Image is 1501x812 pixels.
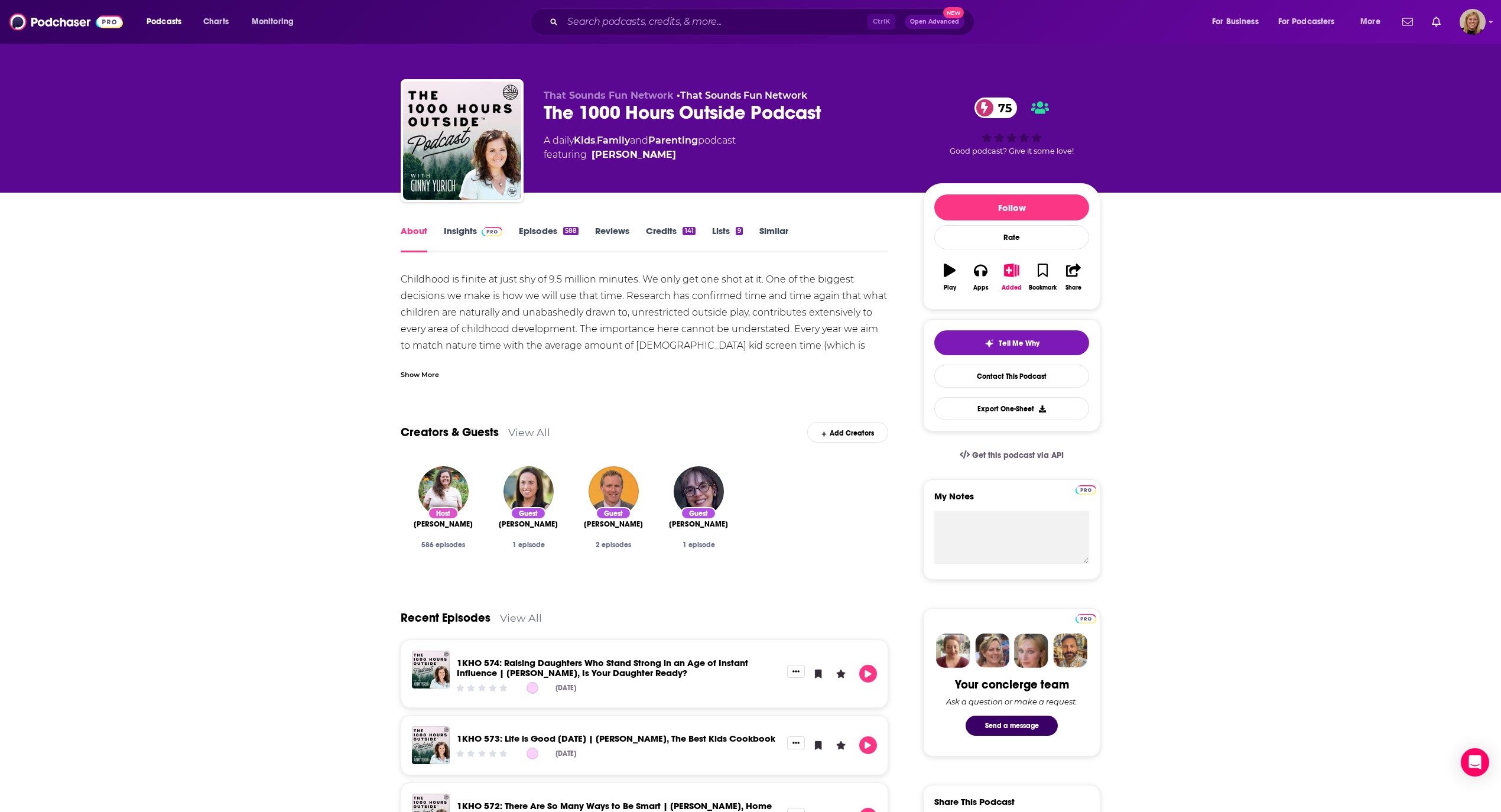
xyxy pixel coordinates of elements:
[936,634,970,668] img: Sydney Profile
[966,716,1058,736] button: Send a message
[934,491,1089,511] label: My Notes
[544,148,736,162] span: featuring
[946,697,1077,706] div: Ask a question or make a request.
[1204,12,1273,31] button: open menu
[563,12,868,31] input: Search podcasts, credits, & more...
[680,90,807,101] a: That Sounds Fun Network
[669,519,728,529] a: Lenore Skenazy
[580,541,646,549] div: 2 episodes
[147,14,181,30] span: Podcasts
[455,684,509,693] div: Community Rating: 0 out of 5
[646,225,695,252] a: Credits141
[414,519,473,529] a: Ginny Yurich
[759,225,788,252] a: Similar
[1360,14,1380,30] span: More
[555,749,576,758] div: [DATE]
[597,135,630,146] a: Family
[138,12,197,31] button: open menu
[950,441,1073,470] a: Get this podcast via API
[810,665,827,683] button: Bookmark Episode
[868,14,895,30] span: Ctrl K
[414,519,473,529] span: [PERSON_NAME]
[934,194,1089,220] button: Follow
[859,665,877,683] button: Play
[810,736,827,754] button: Bookmark Episode
[499,519,558,529] span: [PERSON_NAME]
[736,227,743,235] div: 9
[500,612,542,624] a: View All
[495,541,561,549] div: 1 episode
[412,651,450,688] img: 1KHO 574: Raising Daughters Who Stand Strong in an Age of Instant Influence | Kari Kampikas, Is Y...
[1076,612,1096,623] a: Pro website
[418,466,469,517] a: Ginny Yurich
[996,256,1027,298] button: Added
[9,11,123,33] img: Podchaser - Follow, Share and Rate Podcasts
[677,90,807,101] span: •
[934,330,1089,355] button: tell me why sparkleTell Me Why
[595,225,629,252] a: Reviews
[1053,634,1087,668] img: Jon Profile
[832,665,850,683] button: Leave a Rating
[482,227,502,236] img: Podchaser Pro
[574,135,595,146] a: Kids
[403,82,521,200] img: The 1000 Hours Outside Podcast
[1271,12,1352,31] button: open menu
[669,519,728,529] span: [PERSON_NAME]
[457,657,748,678] a: 1KHO 574: Raising Daughters Who Stand Strong in an Age of Instant Influence | Kari Kampikas, Is Y...
[923,90,1100,163] div: 75Good podcast? Give it some love!
[243,12,309,31] button: open menu
[934,796,1015,807] h3: Share This Podcast
[910,19,959,25] span: Open Advanced
[401,425,499,440] a: Creators & Guests
[519,225,579,252] a: Episodes588
[1460,9,1486,35] img: User Profile
[1027,256,1058,298] button: Bookmark
[592,148,676,162] a: Ginny Yurich
[589,466,639,517] img: Thomas Kersting
[196,12,236,31] a: Charts
[648,135,698,146] a: Parenting
[973,284,989,291] div: Apps
[511,507,546,519] div: Guest
[499,519,558,529] a: Amy Morin
[544,90,674,101] span: That Sounds Fun Network
[934,256,965,298] button: Play
[630,135,648,146] span: and
[203,14,229,30] span: Charts
[1398,12,1418,32] a: Show notifications dropdown
[665,541,732,549] div: 1 episode
[832,736,850,754] button: Leave a Rating
[1212,14,1259,30] span: For Business
[1076,483,1096,495] a: Pro website
[503,466,554,517] img: Amy Morin
[1058,256,1089,298] button: Share
[508,426,550,439] a: View All
[934,397,1089,420] button: Export One-Sheet
[1029,284,1057,291] div: Bookmark
[252,14,294,30] span: Monitoring
[683,227,695,235] div: 141
[934,365,1089,388] a: Contact This Podcast
[457,733,775,744] a: 1KHO 573: Life is Good Today | Danielle Kartes, The Best Kids Cookbook
[412,726,450,764] img: 1KHO 573: Life is Good Today | Danielle Kartes, The Best Kids Cookbook
[950,147,1074,155] span: Good podcast? Give it some love!
[985,339,994,348] img: tell me why sparkle
[674,466,724,517] img: Lenore Skenazy
[999,339,1039,348] span: Tell Me Why
[1460,9,1486,35] span: Logged in as avansolkema
[444,225,502,252] a: InsightsPodchaser Pro
[974,98,1018,118] a: 75
[410,541,476,549] div: 586 episodes
[584,519,643,529] a: Thomas Kersting
[1014,634,1048,668] img: Jules Profile
[1002,284,1022,291] div: Added
[944,284,956,291] div: Play
[541,8,986,35] div: Search podcasts, credits, & more...
[401,225,427,252] a: About
[934,225,1089,249] div: Rate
